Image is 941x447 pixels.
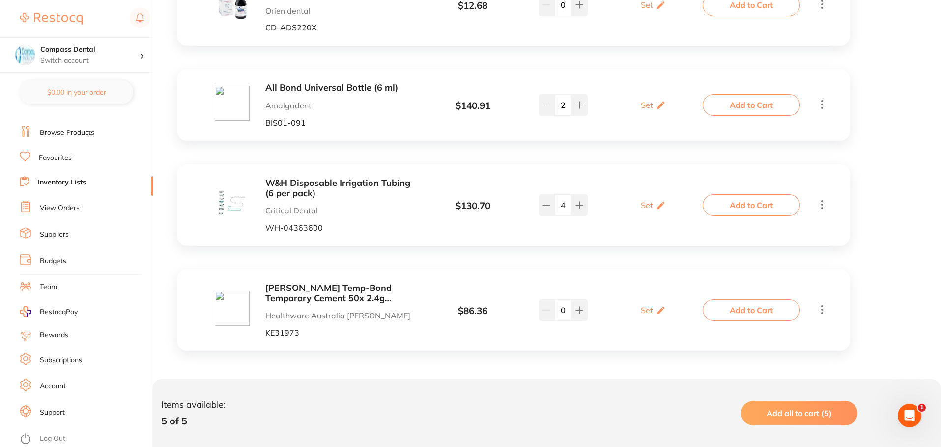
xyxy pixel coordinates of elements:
[265,223,421,232] p: WH-04363600
[215,186,250,221] img: cGc
[40,408,65,418] a: Support
[265,23,421,32] p: CD-ADS220X
[15,45,35,65] img: Compass Dental
[265,178,421,198] button: W&H Disposable Irrigation Tubing (6 per pack)
[741,401,857,425] button: Add all to cart (5)
[161,400,226,410] p: Items available:
[39,153,72,163] a: Favourites
[40,128,94,138] a: Browse Products
[40,282,57,292] a: Team
[20,431,150,447] button: Log Out
[40,434,65,444] a: Log Out
[641,201,653,210] p: Set
[40,230,69,239] a: Suppliers
[40,45,140,54] h4: Compass Dental
[703,299,800,321] button: Add to Cart
[40,307,78,317] span: RestocqPay
[20,306,31,317] img: RestocqPay
[265,118,421,127] p: BIS01-091
[703,94,800,116] button: Add to Cart
[265,83,421,93] button: All Bond Universal Bottle (6 ml)
[20,7,83,30] a: Restocq Logo
[421,0,524,11] div: $ 12.68
[40,355,82,365] a: Subscriptions
[40,56,140,66] p: Switch account
[703,194,800,216] button: Add to Cart
[421,101,524,111] div: $ 140.91
[265,283,421,303] button: [PERSON_NAME] Temp-Bond Temporary Cement 50x 2.4g Unidose Capsules - NE Non-[MEDICAL_DATA]
[641,101,653,109] p: Set
[215,291,250,326] img: all
[20,13,83,25] img: Restocq Logo
[40,256,66,266] a: Budgets
[918,404,926,412] span: 1
[265,328,421,337] p: KE31973
[161,415,226,426] p: 5 of 5
[265,101,421,110] p: Amalgadent
[421,201,524,211] div: $ 130.70
[38,178,86,187] a: Inventory Lists
[767,408,832,418] span: Add all to cart (5)
[40,381,66,391] a: Account
[215,86,250,121] img: MDEwOTEtanBn
[421,306,524,316] div: $ 86.36
[20,80,133,104] button: $0.00 in your order
[40,330,68,340] a: Rewards
[641,0,653,9] p: Set
[641,306,653,315] p: Set
[265,311,421,320] p: Healthware Australia [PERSON_NAME]
[898,404,921,427] iframe: Intercom live chat
[20,306,78,317] a: RestocqPay
[40,203,80,213] a: View Orders
[265,206,421,215] p: Critical Dental
[265,6,421,15] p: Orien dental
